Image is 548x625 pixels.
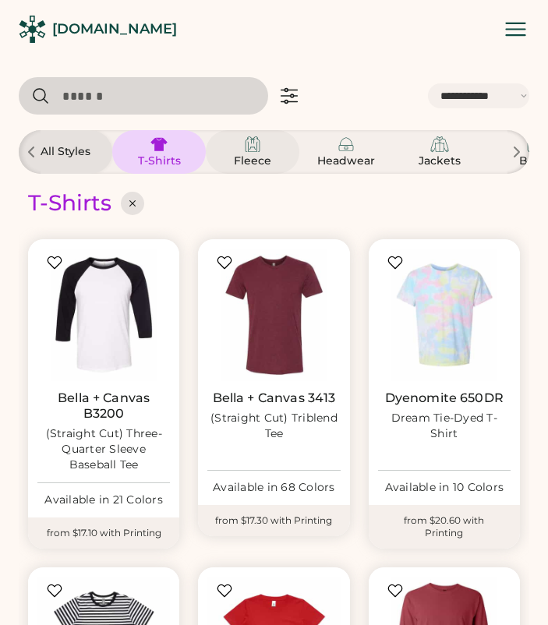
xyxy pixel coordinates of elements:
[30,144,101,160] div: All Styles
[337,135,355,154] img: Headwear Icon
[37,493,170,508] div: Available in 21 Colors
[28,517,179,549] div: from $17.10 with Printing
[37,426,170,473] div: (Straight Cut) Three-Quarter Sleeve Baseball Tee
[217,154,288,169] div: Fleece
[405,154,475,169] div: Jackets
[243,135,262,154] img: Fleece Icon
[369,505,520,549] div: from $20.60 with Printing
[19,16,46,43] img: Rendered Logo - Screens
[37,249,170,381] img: BELLA + CANVAS B3200 (Straight Cut) Three-Quarter Sleeve Baseball Tee
[37,390,170,422] a: Bella + Canvas B3200
[207,411,340,442] div: (Straight Cut) Triblend Tee
[213,390,336,406] a: Bella + Canvas 3413
[430,135,449,154] img: Jackets Icon
[124,154,194,169] div: T-Shirts
[378,249,511,381] img: Dyenomite 650DR Dream Tie-Dyed T-Shirt
[28,189,111,217] div: T-Shirts
[150,135,168,154] img: T-Shirts Icon
[378,480,511,496] div: Available in 10 Colors
[311,154,381,169] div: Headwear
[207,480,340,496] div: Available in 68 Colors
[52,19,177,39] div: [DOMAIN_NAME]
[474,555,541,622] iframe: Front Chat
[198,505,349,536] div: from $17.30 with Printing
[385,390,504,406] a: Dyenomite 650DR
[207,249,340,381] img: BELLA + CANVAS 3413 (Straight Cut) Triblend Tee
[378,411,511,442] div: Dream Tie-Dyed T-Shirt
[524,135,543,154] img: Bags Icon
